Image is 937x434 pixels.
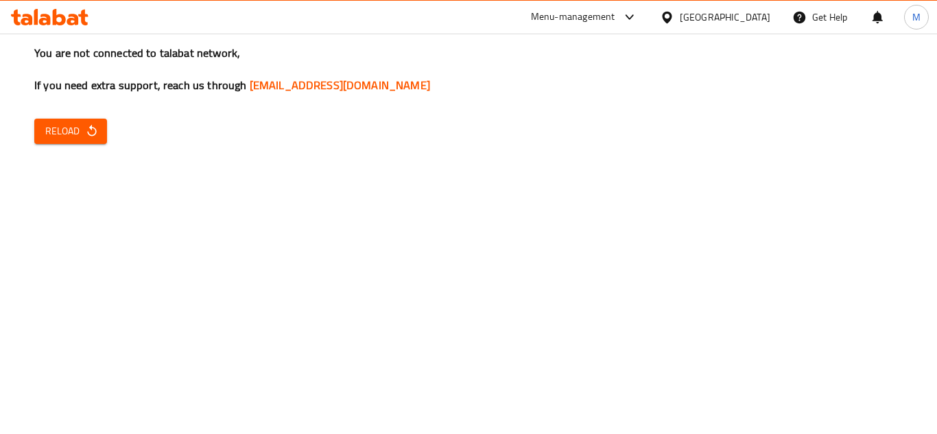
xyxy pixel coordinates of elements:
span: Reload [45,123,96,140]
div: Menu-management [531,9,615,25]
button: Reload [34,119,107,144]
div: [GEOGRAPHIC_DATA] [680,10,770,25]
h3: You are not connected to talabat network, If you need extra support, reach us through [34,45,903,93]
a: [EMAIL_ADDRESS][DOMAIN_NAME] [250,75,430,95]
span: M [912,10,921,25]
